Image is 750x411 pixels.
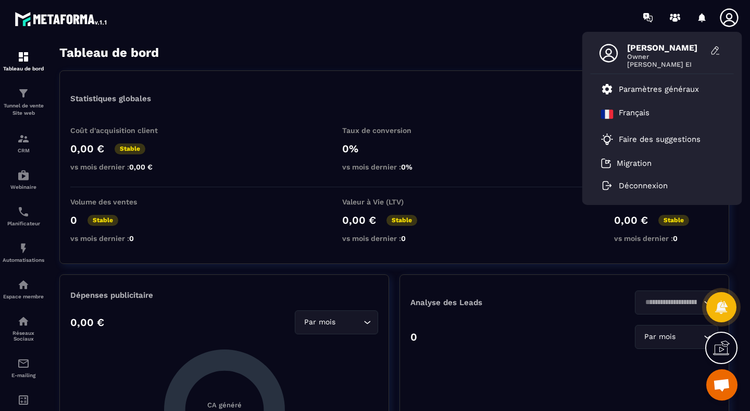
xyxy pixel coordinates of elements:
p: Réseaux Sociaux [3,330,44,342]
p: 0,00 € [342,214,376,226]
span: 0,00 € [129,163,153,171]
img: scheduler [17,205,30,218]
p: Statistiques globales [70,94,151,103]
p: Automatisations [3,257,44,263]
p: vs mois dernier : [614,234,718,243]
div: Ouvrir le chat [706,369,737,401]
input: Search for option [678,331,701,343]
div: Search for option [635,325,718,349]
img: formation [17,51,30,63]
a: automationsautomationsWebinaire [3,161,44,198]
p: Stable [658,215,689,226]
span: Owner [627,53,705,61]
a: formationformationTableau de bord [3,43,44,79]
p: Tableau de bord [3,66,44,71]
p: Stable [87,215,118,226]
p: Valeur à Vie (LTV) [342,198,446,206]
a: social-networksocial-networkRéseaux Sociaux [3,307,44,349]
img: social-network [17,315,30,328]
input: Search for option [337,317,361,328]
p: Stable [386,215,417,226]
p: Stable [115,143,145,154]
p: Coût d'acquisition client [70,126,174,135]
a: Faire des suggestions [601,133,710,146]
span: 0 [129,234,134,243]
span: Par mois [642,331,678,343]
p: 0 [410,331,417,343]
a: Migration [601,158,652,168]
a: emailemailE-mailing [3,349,44,386]
img: automations [17,279,30,291]
p: Webinaire [3,184,44,190]
p: E-mailing [3,372,44,378]
p: Volume des ventes [70,198,174,206]
span: 0 [401,234,406,243]
p: Migration [617,159,652,168]
a: formationformationTunnel de vente Site web [3,79,44,125]
p: vs mois dernier : [342,234,446,243]
img: email [17,357,30,370]
a: schedulerschedulerPlanificateur [3,198,44,234]
a: automationsautomationsEspace membre [3,271,44,307]
span: 0 [673,234,678,243]
p: Taux de conversion [342,126,446,135]
img: accountant [17,394,30,406]
span: Par mois [302,317,337,328]
img: logo [15,9,108,28]
span: [PERSON_NAME] EI [627,61,705,68]
div: Search for option [635,291,718,315]
p: Analyse des Leads [410,298,565,307]
p: Dépenses publicitaire [70,291,378,300]
img: formation [17,87,30,100]
p: Tunnel de vente Site web [3,102,44,117]
p: CRM [3,148,44,153]
p: 0,00 € [70,142,104,155]
p: 0 [70,214,77,226]
span: 0% [401,163,413,171]
p: 0,00 € [614,214,648,226]
p: Faire des suggestions [619,135,701,144]
p: Paramètres généraux [619,84,699,94]
input: Search for option [642,297,701,308]
a: automationsautomationsAutomatisations [3,234,44,271]
a: formationformationCRM [3,125,44,161]
p: Planificateur [3,221,44,226]
span: [PERSON_NAME] [627,43,705,53]
a: Paramètres généraux [601,83,699,95]
p: vs mois dernier : [342,163,446,171]
img: automations [17,169,30,182]
p: Français [619,108,649,120]
p: vs mois dernier : [70,163,174,171]
p: Espace membre [3,294,44,299]
p: 0% [342,142,446,155]
p: vs mois dernier : [70,234,174,243]
img: automations [17,242,30,255]
div: Search for option [295,310,378,334]
img: formation [17,132,30,145]
h3: Tableau de bord [59,45,159,60]
p: Déconnexion [619,181,668,190]
p: 0,00 € [70,316,104,329]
